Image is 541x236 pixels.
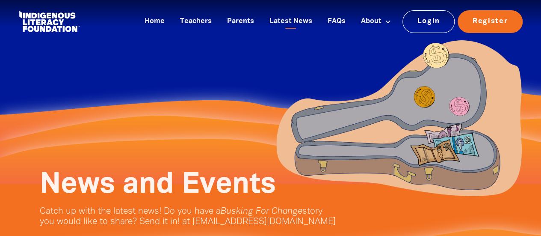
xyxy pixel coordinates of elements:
a: Home [139,15,170,29]
a: Latest News [264,15,317,29]
a: Parents [222,15,259,29]
p: Catch up with the latest news! Do you have a story you would like to share? Send it in! at [EMAIL... [40,206,339,227]
span: News and Events [40,172,276,198]
a: Teachers [175,15,217,29]
em: Busking For Change [221,207,302,215]
a: Login [402,10,455,33]
a: About [356,15,396,29]
a: Register [458,10,523,33]
a: FAQs [322,15,351,29]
